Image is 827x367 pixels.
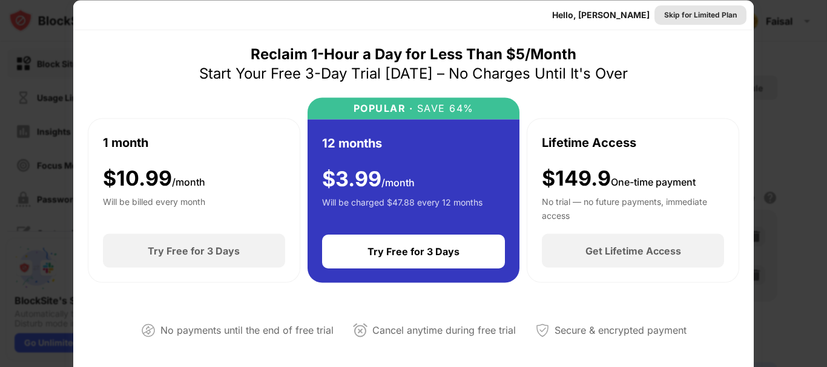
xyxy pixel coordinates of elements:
div: Lifetime Access [542,133,636,151]
div: 12 months [322,134,382,152]
div: Cancel anytime during free trial [372,322,516,339]
div: Reclaim 1-Hour a Day for Less Than $5/Month [251,44,576,63]
div: Get Lifetime Access [585,245,681,257]
img: secured-payment [535,323,550,337]
div: $ 3.99 [322,166,415,191]
div: POPULAR · [354,102,413,114]
div: Hello, [PERSON_NAME] [552,10,650,19]
div: Skip for Limited Plan [664,8,737,21]
span: /month [381,176,415,188]
div: $149.9 [542,166,696,190]
img: not-paying [141,323,156,337]
div: No payments until the end of free trial [160,322,334,339]
div: Will be charged $47.88 every 12 months [322,196,483,220]
div: 1 month [103,133,148,151]
div: $ 10.99 [103,166,205,190]
span: /month [172,175,205,187]
div: Start Your Free 3-Day Trial [DATE] – No Charges Until It's Over [199,63,628,83]
span: One-time payment [611,175,696,187]
div: Will be billed every month [103,195,205,219]
div: Try Free for 3 Days [367,245,460,258]
div: Secure & encrypted payment [555,322,687,339]
div: No trial — no future payments, immediate access [542,195,724,219]
div: SAVE 64% [413,102,474,114]
img: cancel-anytime [353,323,367,337]
div: Try Free for 3 Days [148,245,240,257]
